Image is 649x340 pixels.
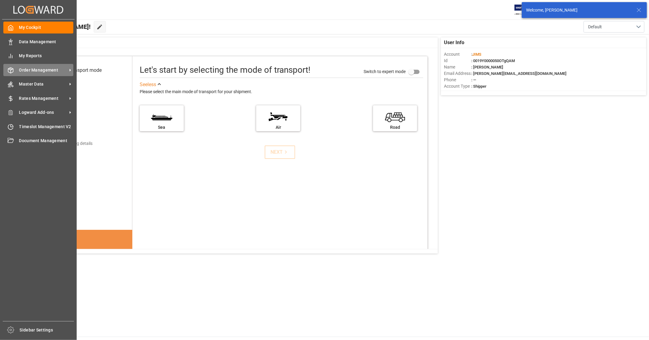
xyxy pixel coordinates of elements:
[444,64,471,70] span: Name
[19,124,74,130] span: Timeslot Management V2
[472,52,481,57] span: JIMS
[54,67,102,74] div: Select transport mode
[471,84,487,89] span: : Shipper
[19,24,74,31] span: My Cockpit
[270,149,289,156] div: NEXT
[444,39,464,46] span: User Info
[471,65,503,69] span: : [PERSON_NAME]
[444,83,471,89] span: Account Type
[19,53,74,59] span: My Reports
[444,51,471,58] span: Account
[19,95,67,102] span: Rates Management
[364,69,406,74] span: Switch to expert mode
[471,58,515,63] span: : 0019Y0000050OTgQAM
[259,124,297,131] div: Air
[376,124,414,131] div: Road
[140,64,310,76] div: Let's start by selecting the mode of transport!
[140,81,156,88] div: See less
[471,71,567,76] span: : [PERSON_NAME][EMAIL_ADDRESS][DOMAIN_NAME]
[444,70,471,77] span: Email Address
[515,5,536,15] img: Exertis%20JAM%20-%20Email%20Logo.jpg_1722504956.jpg
[584,21,644,33] button: open menu
[526,7,631,13] div: Welcome, [PERSON_NAME]
[19,138,74,144] span: Document Management
[444,58,471,64] span: Id
[444,77,471,83] span: Phone
[3,121,73,132] a: Timeslot Management V2
[19,39,74,45] span: Data Management
[19,109,67,116] span: Logward Add-ons
[19,81,67,87] span: Master Data
[20,327,74,333] span: Sidebar Settings
[140,88,423,96] div: Please select the main mode of transport for your shipment.
[471,78,476,82] span: : —
[3,135,73,147] a: Document Management
[3,22,73,33] a: My Cockpit
[588,24,602,30] span: Default
[3,50,73,62] a: My Reports
[19,67,67,73] span: Order Management
[25,21,91,33] span: Hello [PERSON_NAME]!
[3,36,73,47] a: Data Management
[143,124,181,131] div: Sea
[265,145,295,159] button: NEXT
[471,52,481,57] span: :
